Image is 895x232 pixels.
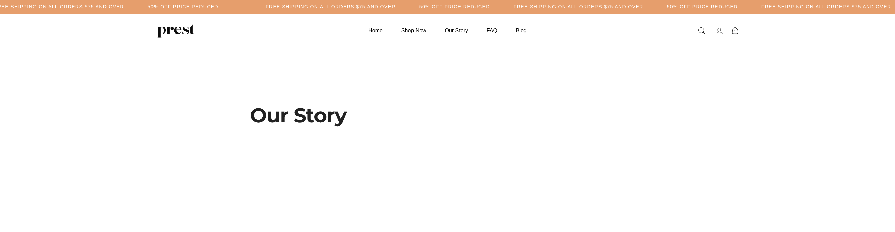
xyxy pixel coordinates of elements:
[667,4,738,10] h5: 50% OFF PRICE REDUCED
[478,24,506,37] a: FAQ
[508,24,535,37] a: Blog
[360,24,391,37] a: Home
[437,24,476,37] a: Our Story
[250,101,378,129] p: Our Story
[514,4,643,10] h5: Free Shipping on all orders $75 and over
[419,4,490,10] h5: 50% OFF PRICE REDUCED
[266,4,396,10] h5: Free Shipping on all orders $75 and over
[761,4,891,10] h5: Free Shipping on all orders $75 and over
[148,4,218,10] h5: 50% OFF PRICE REDUCED
[360,24,535,37] ul: Primary
[157,24,194,38] img: PREST ORGANICS
[393,24,435,37] a: Shop Now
